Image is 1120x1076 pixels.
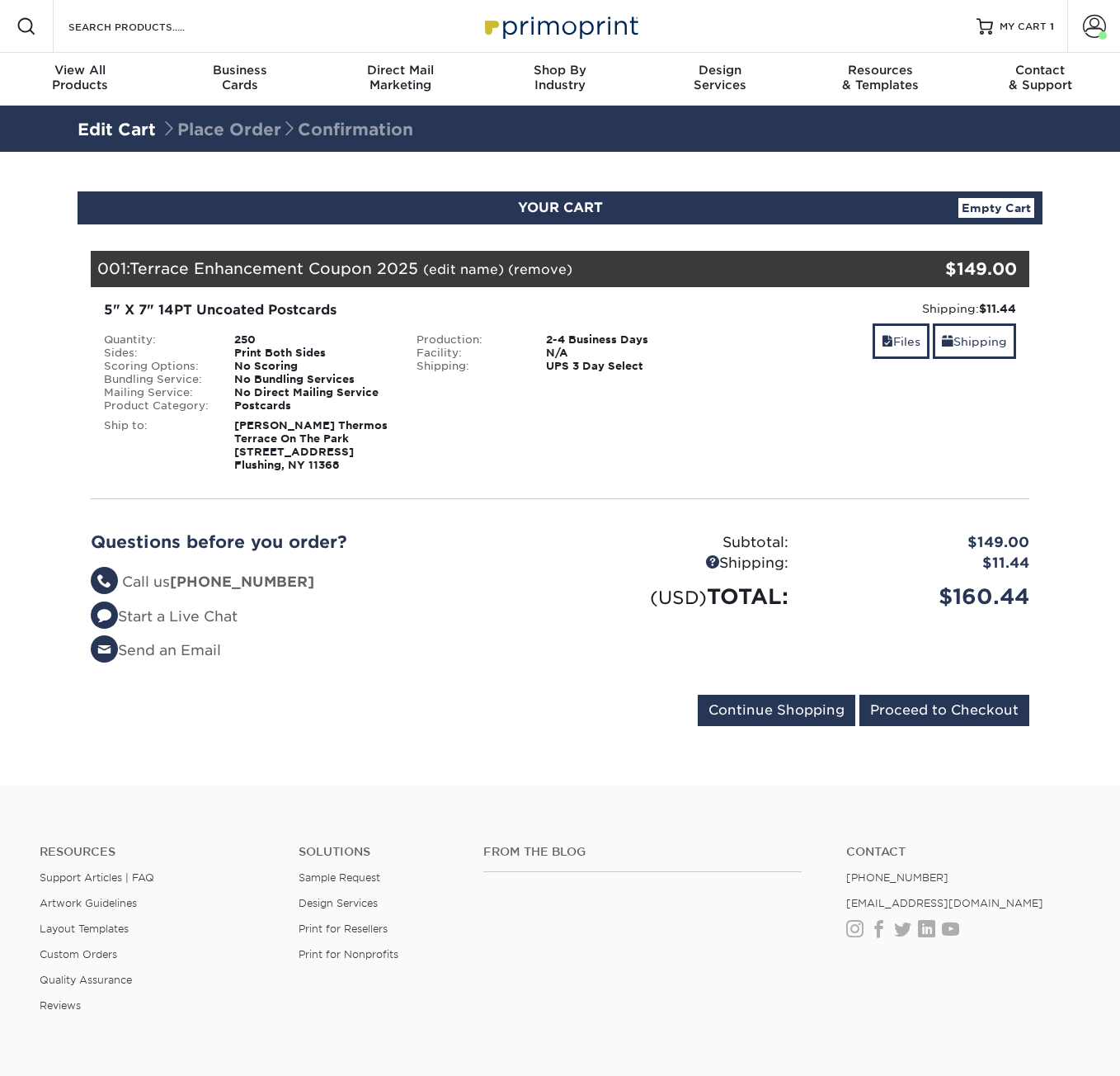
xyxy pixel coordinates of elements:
h4: From the Blog [483,845,802,859]
strong: $11.44 [979,302,1016,315]
a: Contact& Support [960,53,1120,106]
input: Proceed to Checkout [859,695,1029,726]
div: Print Both Sides [222,347,404,360]
input: SEARCH PRODUCTS..... [67,17,228,36]
a: Files [873,323,929,359]
span: Contact [960,63,1120,78]
small: (USD) [650,587,707,608]
span: Design [640,63,800,78]
a: Print for Resellers [299,923,388,935]
h2: Questions before you order? [91,532,548,552]
a: Start a Live Chat [91,608,238,625]
a: Quality Assurance [40,974,132,986]
div: Product Category: [92,399,222,413]
a: Direct MailMarketing [320,53,480,106]
div: Cards [160,63,320,92]
div: $11.44 [801,553,1042,574]
a: Shipping [933,323,1016,359]
div: Postcards [222,399,404,413]
div: 2-4 Business Days [534,333,716,347]
div: No Direct Mailing Service [222,386,404,399]
span: MY CART [1000,20,1047,34]
span: shipping [942,335,953,348]
a: Custom Orders [40,948,117,960]
a: Resources& Templates [800,53,960,106]
div: Sides: [92,347,222,360]
a: (edit name) [423,262,504,277]
a: Empty Cart [958,198,1034,218]
div: No Bundling Services [222,373,404,386]
div: Subtotal: [560,532,801,554]
div: 250 [222,333,404,347]
span: files [882,335,893,348]
h4: Solutions [299,845,459,859]
div: Shipping: [728,300,1016,317]
span: YOUR CART [518,200,603,215]
a: Design Services [299,897,378,909]
div: 5" X 7" 14PT Uncoated Postcards [104,300,704,320]
a: Send an Email [91,642,221,658]
div: 001: [91,251,873,287]
span: Terrace Enhancement Coupon 2025 [129,259,418,277]
span: Resources [800,63,960,78]
span: Direct Mail [320,63,480,78]
div: Mailing Service: [92,386,222,399]
strong: [PERSON_NAME] Thermos Terrace On The Park [STREET_ADDRESS] Flushing, NY 11368 [234,419,388,471]
div: UPS 3 Day Select [534,360,716,373]
div: No Scoring [222,360,404,373]
div: Shipping: [404,360,534,373]
span: 1 [1050,21,1054,32]
div: Marketing [320,63,480,92]
div: Scoring Options: [92,360,222,373]
a: BusinessCards [160,53,320,106]
a: Contact [846,845,1080,859]
div: & Templates [800,63,960,92]
strong: [PHONE_NUMBER] [170,573,314,590]
span: Place Order Confirmation [161,120,413,139]
h4: Resources [40,845,274,859]
a: [PHONE_NUMBER] [846,871,948,884]
div: N/A [534,347,716,360]
a: DesignServices [640,53,800,106]
span: Business [160,63,320,78]
img: Primoprint [478,8,642,44]
li: Call us [91,572,548,593]
span: Shop By [480,63,640,78]
div: Bundling Service: [92,373,222,386]
div: Quantity: [92,333,222,347]
div: $160.44 [801,581,1042,612]
a: Support Articles | FAQ [40,871,154,884]
a: (remove) [508,262,572,277]
a: Sample Request [299,871,380,884]
div: Ship to: [92,419,222,472]
div: $149.00 [801,532,1042,554]
div: & Support [960,63,1120,92]
a: [EMAIL_ADDRESS][DOMAIN_NAME] [846,897,1043,909]
div: Shipping: [560,553,801,574]
a: Reviews [40,999,81,1012]
a: Edit Cart [78,120,156,139]
div: Services [640,63,800,92]
a: Artwork Guidelines [40,897,137,909]
a: Print for Nonprofits [299,948,398,960]
input: Continue Shopping [698,695,855,726]
div: Production: [404,333,534,347]
div: TOTAL: [560,581,801,612]
a: Shop ByIndustry [480,53,640,106]
div: $149.00 [873,257,1017,281]
div: Industry [480,63,640,92]
div: Facility: [404,347,534,360]
a: Layout Templates [40,923,129,935]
